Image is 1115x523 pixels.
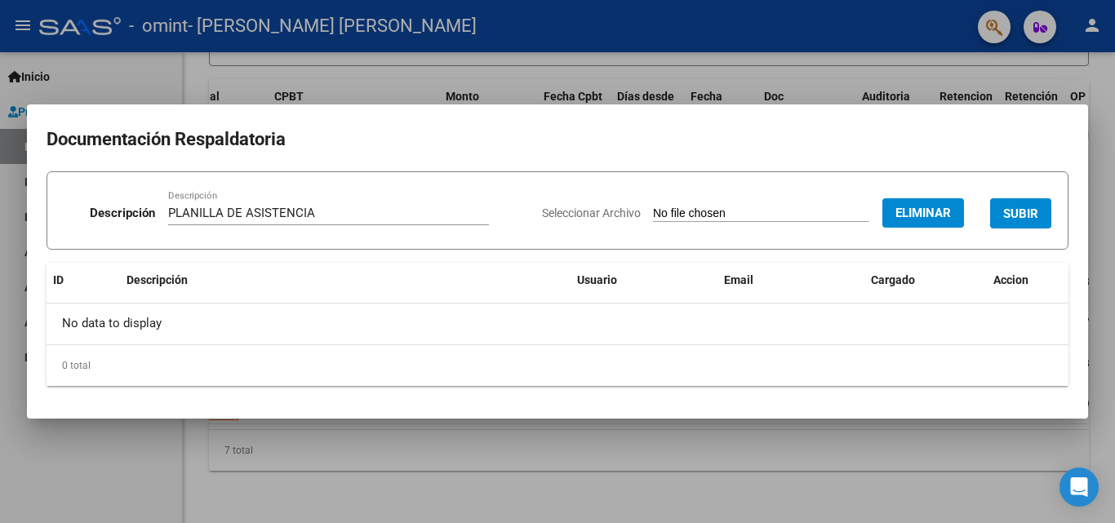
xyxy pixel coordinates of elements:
[993,273,1028,286] span: Accion
[120,263,571,298] datatable-header-cell: Descripción
[990,198,1051,228] button: SUBIR
[127,273,188,286] span: Descripción
[571,263,717,298] datatable-header-cell: Usuario
[577,273,617,286] span: Usuario
[53,273,64,286] span: ID
[871,273,915,286] span: Cargado
[882,198,964,228] button: Eliminar
[542,206,641,219] span: Seleccionar Archivo
[1003,206,1038,221] span: SUBIR
[724,273,753,286] span: Email
[717,263,864,298] datatable-header-cell: Email
[90,204,155,223] p: Descripción
[47,263,120,298] datatable-header-cell: ID
[1059,468,1099,507] div: Open Intercom Messenger
[47,124,1068,155] h2: Documentación Respaldatoria
[47,345,1068,386] div: 0 total
[864,263,987,298] datatable-header-cell: Cargado
[987,263,1068,298] datatable-header-cell: Accion
[47,304,1068,344] div: No data to display
[895,206,951,220] span: Eliminar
